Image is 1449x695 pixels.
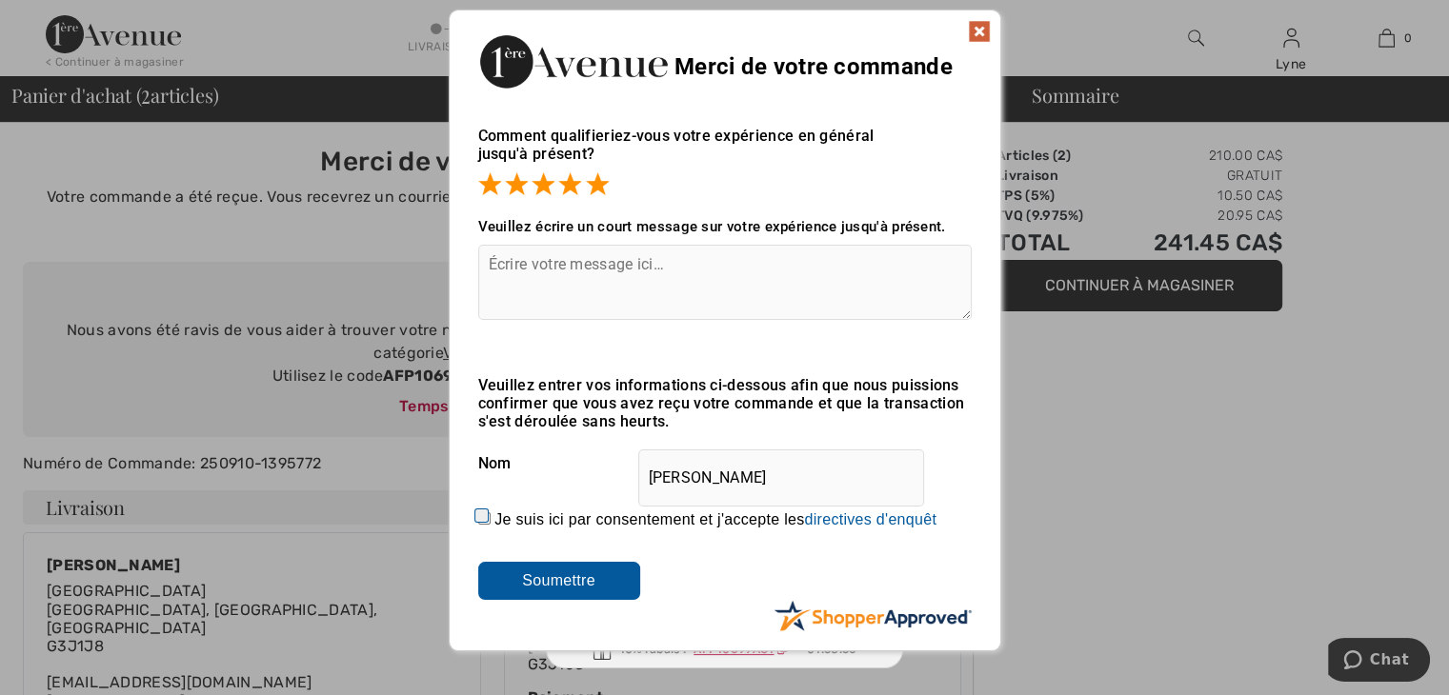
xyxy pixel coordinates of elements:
span: Chat [42,13,81,30]
a: directives d'enquêt [804,511,936,527]
input: Soumettre [478,562,640,600]
div: Nom [478,440,972,487]
div: Veuillez entrer vos informations ci-dessous afin que nous puissions confirmer que vous avez reçu ... [478,376,972,430]
span: Merci de votre commande [674,53,953,80]
div: Veuillez écrire un court message sur votre expérience jusqu'à présent. [478,218,972,235]
label: Je suis ici par consentement et j'accepte les [494,511,936,528]
div: Comment qualifieriez-vous votre expérience en général jusqu'à présent? [478,108,972,199]
img: x [968,20,991,43]
img: Merci de votre commande [478,30,669,93]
